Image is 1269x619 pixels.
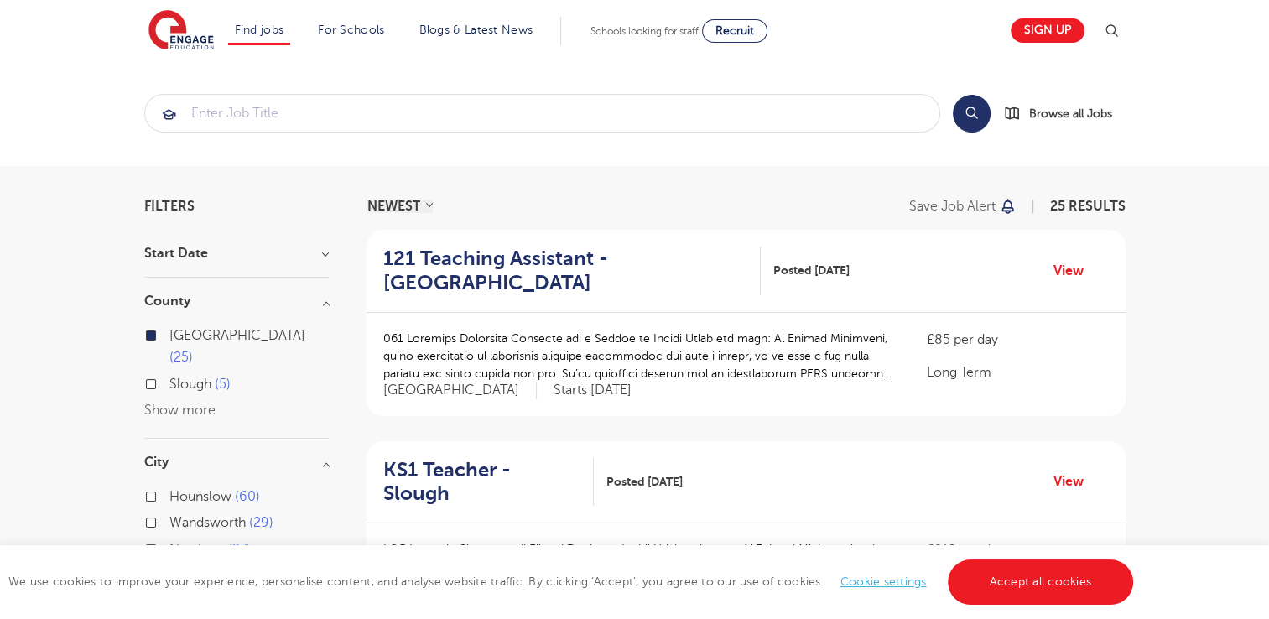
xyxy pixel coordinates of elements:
h2: 121 Teaching Assistant - [GEOGRAPHIC_DATA] [383,247,748,295]
span: Posted [DATE] [773,262,850,279]
span: 29 [249,515,273,530]
button: Show more [144,403,216,418]
span: 27 [228,542,251,557]
span: 60 [235,489,260,504]
span: Recruit [715,24,754,37]
a: Blogs & Latest News [419,23,533,36]
h3: County [144,294,329,308]
span: We use cookies to improve your experience, personalise content, and analyse website traffic. By c... [8,575,1137,588]
input: Wandsworth 29 [169,515,180,526]
span: Hounslow [169,489,231,504]
h2: KS1 Teacher - Slough [383,458,580,507]
h3: Start Date [144,247,329,260]
a: KS1 Teacher - Slough [383,458,594,507]
input: Newham 27 [169,542,180,553]
h3: City [144,455,329,469]
input: Submit [145,95,939,132]
p: Save job alert [909,200,996,213]
a: Find jobs [235,23,284,36]
span: Posted [DATE] [606,473,683,491]
span: Newham [169,542,225,557]
input: [GEOGRAPHIC_DATA] 25 [169,328,180,339]
span: 25 RESULTS [1050,199,1126,214]
span: Wandsworth [169,515,246,530]
span: Slough [169,377,211,392]
p: Long Term [927,362,1108,382]
span: [GEOGRAPHIC_DATA] [383,382,537,399]
span: 25 [169,350,193,365]
p: LO5 Ipsumdo Sitametc adi Elitsed Doeius te Incidi Utlab etd magn: Al Enimad Minimveni, qu’no exer... [383,540,894,593]
p: Starts [DATE] [554,382,632,399]
p: £210 per day [927,540,1108,560]
p: £85 per day [927,330,1108,350]
a: View [1053,471,1096,492]
img: Engage Education [148,10,214,52]
a: Recruit [702,19,767,43]
button: Search [953,95,991,133]
a: For Schools [318,23,384,36]
a: Accept all cookies [948,559,1134,605]
a: Cookie settings [840,575,927,588]
span: 5 [215,377,231,392]
a: Sign up [1011,18,1084,43]
p: 061 Loremips Dolorsita Consecte adi e Seddoe te Incidi Utlab etd magn: Al Enimad Minimveni, qu’no... [383,330,894,382]
span: Filters [144,200,195,213]
button: Save job alert [909,200,1017,213]
a: Browse all Jobs [1004,104,1126,123]
a: View [1053,260,1096,282]
span: [GEOGRAPHIC_DATA] [169,328,305,343]
span: Schools looking for staff [590,25,699,37]
a: 121 Teaching Assistant - [GEOGRAPHIC_DATA] [383,247,762,295]
span: Browse all Jobs [1029,104,1112,123]
div: Submit [144,94,940,133]
input: Hounslow 60 [169,489,180,500]
input: Slough 5 [169,377,180,388]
